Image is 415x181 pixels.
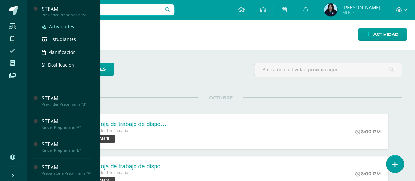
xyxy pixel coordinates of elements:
[42,95,92,107] a: STEAMPrekinder Preprimaria "B"
[88,121,167,128] div: F1 Hoja de trabajo de dispositivos
[42,171,92,176] div: Preparatoria Preprimaria "A"
[88,128,128,133] span: Prekinder Preprimaria
[88,163,167,170] div: F1 Hoja de trabajo de dispositivos
[373,28,399,40] span: Actividad
[355,171,381,177] div: 8:00 PM
[358,28,407,41] a: Actividad
[355,129,381,135] div: 8:00 PM
[42,95,92,102] div: STEAM
[342,10,380,15] span: Mi Perfil
[88,170,128,175] span: Prekinder Preprimaria
[48,62,74,68] span: Dosificación
[31,4,174,15] input: Busca un usuario...
[342,4,380,11] span: [PERSON_NAME]
[42,13,92,17] div: Prekinder Preprimaria "A"
[42,5,92,17] a: STEAMPrekinder Preprimaria "A"
[198,95,243,101] span: OCTUBRE
[42,35,92,43] a: Estudiantes
[42,23,92,30] a: Actividades
[42,5,92,13] div: STEAM
[42,48,92,56] a: Planificación
[42,102,92,107] div: Prekinder Preprimaria "B"
[42,164,92,176] a: STEAMPreparatoria Preprimaria "A"
[50,36,76,42] span: Estudiantes
[42,164,92,171] div: STEAM
[49,23,74,30] span: Actividades
[88,135,115,143] span: STEAM 'B'
[48,49,76,55] span: Planificación
[34,20,407,50] h1: Actividades
[42,141,92,153] a: STEAMKinder Preprimaria "B"
[324,3,337,16] img: 717e1260f9baba787432b05432d0efc0.png
[42,125,92,130] div: Kinder Preprimaria "A"
[42,118,92,125] div: STEAM
[42,148,92,153] div: Kinder Preprimaria "B"
[42,141,92,148] div: STEAM
[42,118,92,130] a: STEAMKinder Preprimaria "A"
[254,63,402,76] input: Busca una actividad próxima aquí...
[42,61,92,69] a: Dosificación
